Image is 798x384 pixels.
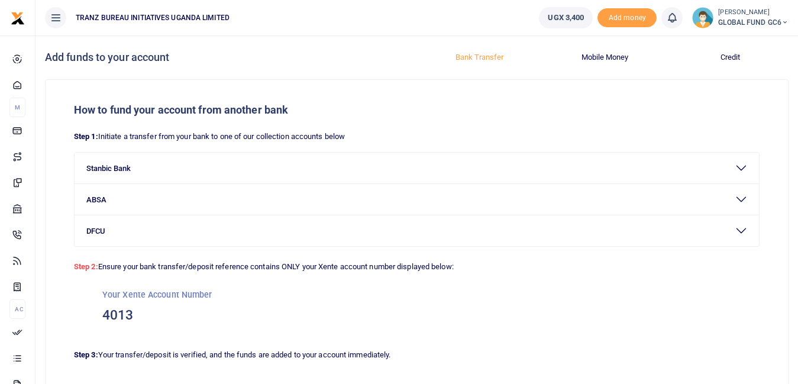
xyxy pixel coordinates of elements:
[539,7,593,28] a: UGX 3,400
[692,7,789,28] a: profile-user [PERSON_NAME] GLOBAL FUND GC6
[75,153,759,183] button: Stanbic Bank
[718,17,789,28] span: GLOBAL FUND GC6
[550,48,661,67] button: Mobile Money
[548,12,584,24] span: UGX 3,400
[718,8,789,18] small: [PERSON_NAME]
[9,299,25,319] li: Ac
[74,256,760,273] p: Ensure your bank transfer/deposit reference contains ONLY your Xente account number displayed below:
[71,12,234,23] span: TRANZ BUREAU INITIATIVES UGANDA LIMITED
[692,7,713,28] img: profile-user
[424,48,535,67] button: Bank Transfer
[102,306,731,324] h3: 4013
[597,8,657,28] span: Add money
[534,7,597,28] li: Wallet ballance
[597,12,657,21] a: Add money
[75,184,759,215] button: ABSA
[45,51,412,64] h4: Add funds to your account
[102,290,212,299] small: Your Xente Account Number
[11,13,25,22] a: logo-small logo-large logo-large
[11,11,25,25] img: logo-small
[9,98,25,117] li: M
[75,215,759,246] button: DFCU
[74,104,760,117] h5: How to fund your account from another bank
[675,48,786,67] button: Credit
[74,349,760,362] p: Your transfer/deposit is verified, and the funds are added to your account immediately.
[74,350,98,359] strong: Step 3:
[597,8,657,28] li: Toup your wallet
[74,262,98,271] strong: Step 2:
[74,131,760,143] p: Initiate a transfer from your bank to one of our collection accounts below
[74,132,98,141] strong: Step 1:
